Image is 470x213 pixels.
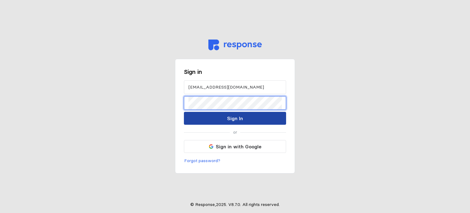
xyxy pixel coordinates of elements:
[233,129,237,136] p: or
[184,140,286,153] button: Sign in with Google
[190,201,280,208] p: © Response, 2025 . V 8.7.0 . All rights reserved.
[184,112,286,125] button: Sign In
[184,158,220,164] p: Forgot password?
[184,157,221,165] button: Forgot password?
[209,144,213,149] img: svg%3e
[188,81,282,94] input: Email
[227,115,243,122] p: Sign In
[208,40,262,50] img: svg%3e
[216,143,261,150] p: Sign in with Google
[184,68,286,76] h3: Sign in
